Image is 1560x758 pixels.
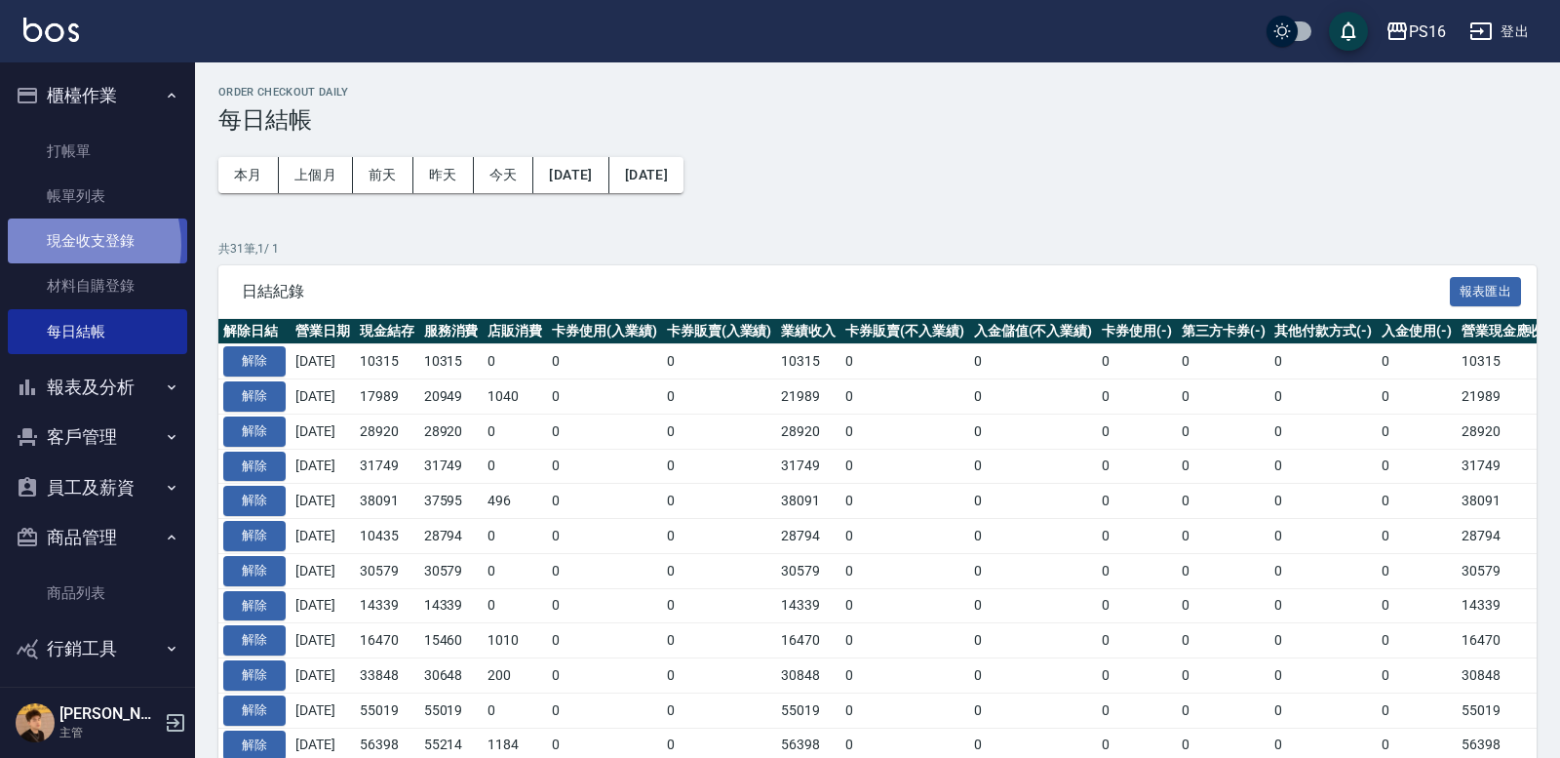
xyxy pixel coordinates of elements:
[8,362,187,413] button: 報表及分析
[1377,588,1457,623] td: 0
[1377,553,1457,588] td: 0
[547,553,662,588] td: 0
[1462,14,1537,50] button: 登出
[662,553,777,588] td: 0
[776,693,840,728] td: 55019
[1329,12,1368,51] button: save
[969,484,1098,519] td: 0
[776,414,840,449] td: 28920
[419,658,484,694] td: 30648
[8,174,187,219] a: 帳單列表
[662,658,777,694] td: 0
[1457,319,1548,344] th: 營業現金應收
[1269,379,1377,415] td: 0
[547,414,662,449] td: 0
[776,344,840,379] td: 10315
[8,129,187,174] a: 打帳單
[662,344,777,379] td: 0
[483,623,547,658] td: 1010
[1097,484,1177,519] td: 0
[355,588,419,623] td: 14339
[1177,588,1270,623] td: 0
[483,319,547,344] th: 店販消費
[413,157,474,193] button: 昨天
[223,521,286,551] button: 解除
[483,693,547,728] td: 0
[355,519,419,554] td: 10435
[547,449,662,484] td: 0
[840,519,969,554] td: 0
[1457,519,1548,554] td: 28794
[662,693,777,728] td: 0
[483,519,547,554] td: 0
[840,484,969,519] td: 0
[223,346,286,377] button: 解除
[1457,344,1548,379] td: 10315
[59,704,159,724] h5: [PERSON_NAME]
[969,623,1098,658] td: 0
[223,417,286,447] button: 解除
[1269,344,1377,379] td: 0
[1269,414,1377,449] td: 0
[419,319,484,344] th: 服務消費
[969,519,1098,554] td: 0
[419,379,484,415] td: 20949
[776,623,840,658] td: 16470
[1457,414,1548,449] td: 28920
[969,588,1098,623] td: 0
[355,553,419,588] td: 30579
[223,381,286,412] button: 解除
[1097,449,1177,484] td: 0
[483,484,547,519] td: 496
[1177,379,1270,415] td: 0
[1377,379,1457,415] td: 0
[59,724,159,741] p: 主管
[291,344,355,379] td: [DATE]
[223,556,286,586] button: 解除
[1377,319,1457,344] th: 入金使用(-)
[1377,658,1457,694] td: 0
[1177,519,1270,554] td: 0
[1377,414,1457,449] td: 0
[291,449,355,484] td: [DATE]
[1177,693,1270,728] td: 0
[1457,553,1548,588] td: 30579
[1097,588,1177,623] td: 0
[223,452,286,482] button: 解除
[662,319,777,344] th: 卡券販賣(入業績)
[291,379,355,415] td: [DATE]
[1450,281,1522,299] a: 報表匯出
[8,309,187,354] a: 每日結帳
[1457,658,1548,694] td: 30848
[969,319,1098,344] th: 入金儲值(不入業績)
[419,519,484,554] td: 28794
[1269,658,1377,694] td: 0
[1269,588,1377,623] td: 0
[218,106,1537,134] h3: 每日結帳
[1377,519,1457,554] td: 0
[218,319,291,344] th: 解除日結
[419,623,484,658] td: 15460
[1177,414,1270,449] td: 0
[419,414,484,449] td: 28920
[483,588,547,623] td: 0
[969,693,1098,728] td: 0
[1269,693,1377,728] td: 0
[419,344,484,379] td: 10315
[776,519,840,554] td: 28794
[662,379,777,415] td: 0
[1097,519,1177,554] td: 0
[419,553,484,588] td: 30579
[969,344,1098,379] td: 0
[547,588,662,623] td: 0
[355,414,419,449] td: 28920
[483,449,547,484] td: 0
[291,588,355,623] td: [DATE]
[223,486,286,516] button: 解除
[662,623,777,658] td: 0
[218,86,1537,99] h2: Order checkout daily
[1177,623,1270,658] td: 0
[8,219,187,263] a: 現金收支登錄
[291,553,355,588] td: [DATE]
[547,379,662,415] td: 0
